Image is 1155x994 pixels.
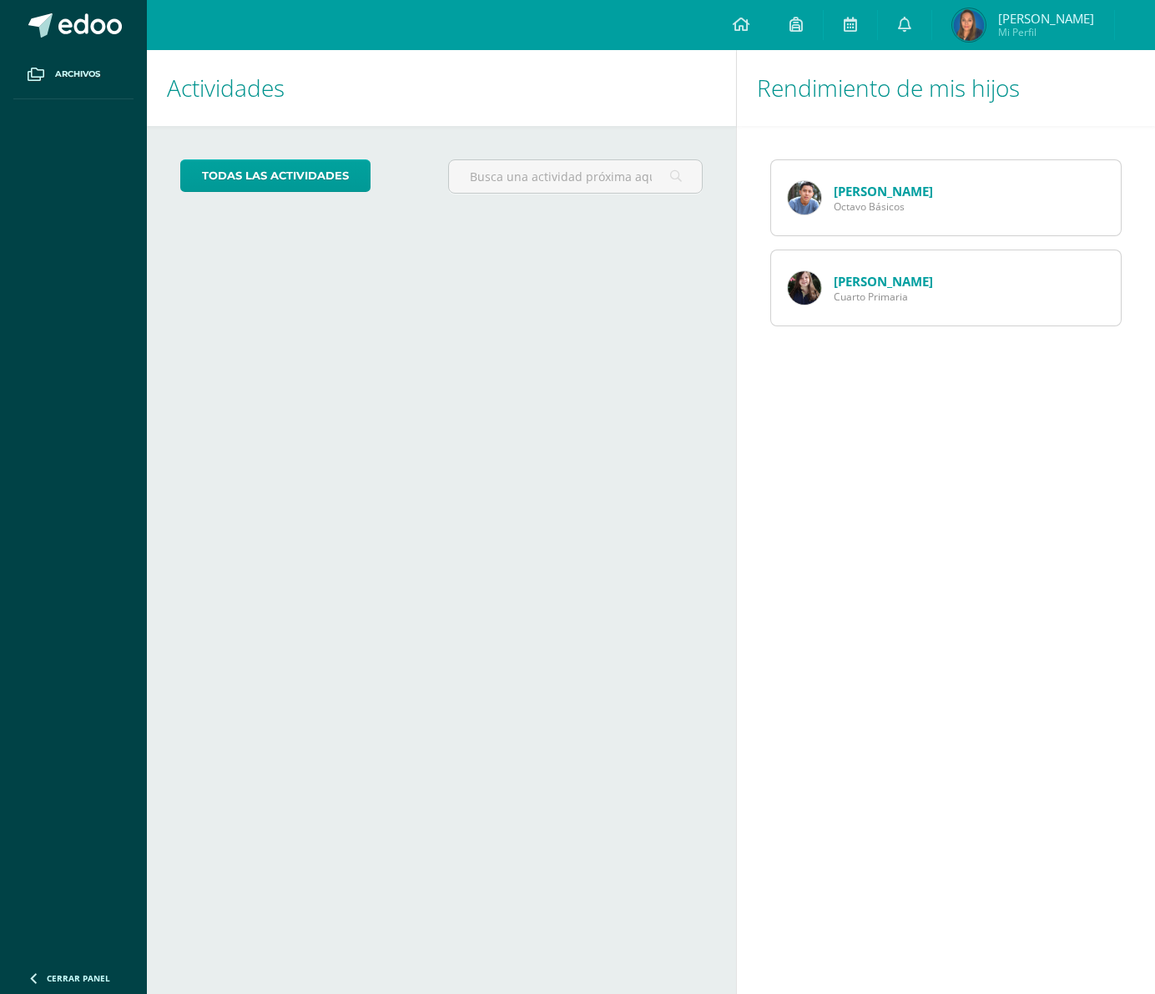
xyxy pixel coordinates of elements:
[952,8,986,42] img: c98861fec1eb543e60c1b65b43af6348.png
[788,181,821,214] img: 4ca2cfe2b478f80029a700db4b2f4183.png
[167,50,716,126] h1: Actividades
[834,183,933,199] a: [PERSON_NAME]
[834,290,933,304] span: Cuarto Primaria
[13,50,134,99] a: Archivos
[998,25,1094,39] span: Mi Perfil
[834,273,933,290] a: [PERSON_NAME]
[834,199,933,214] span: Octavo Básicos
[998,10,1094,27] span: [PERSON_NAME]
[788,271,821,305] img: be8ca74990cff8c4d5179aa33c626bfb.png
[55,68,100,81] span: Archivos
[180,159,371,192] a: todas las Actividades
[757,50,1135,126] h1: Rendimiento de mis hijos
[449,160,702,193] input: Busca una actividad próxima aquí...
[47,972,110,984] span: Cerrar panel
